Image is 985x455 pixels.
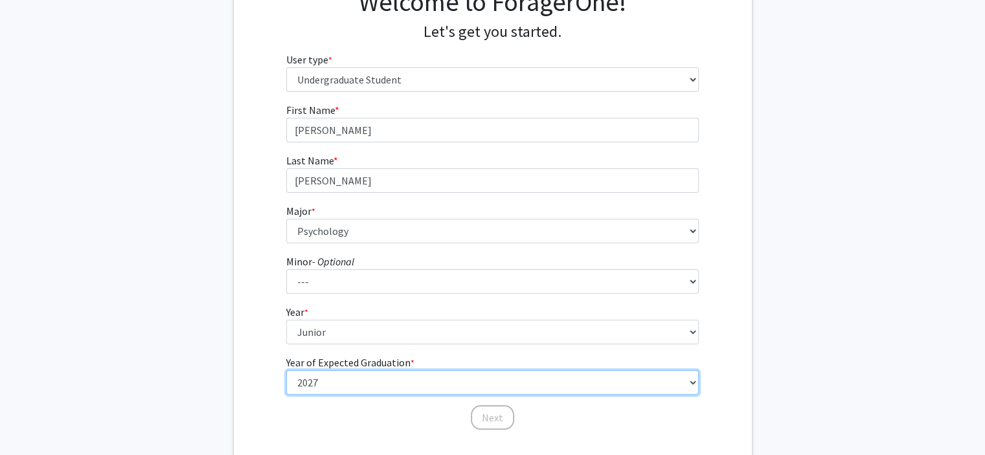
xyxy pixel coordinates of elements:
[286,355,414,370] label: Year of Expected Graduation
[286,203,315,219] label: Major
[286,52,332,67] label: User type
[312,255,354,268] i: - Optional
[286,254,354,269] label: Minor
[286,104,335,117] span: First Name
[286,154,334,167] span: Last Name
[10,397,55,445] iframe: Chat
[471,405,514,430] button: Next
[286,23,699,41] h4: Let's get you started.
[286,304,308,320] label: Year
